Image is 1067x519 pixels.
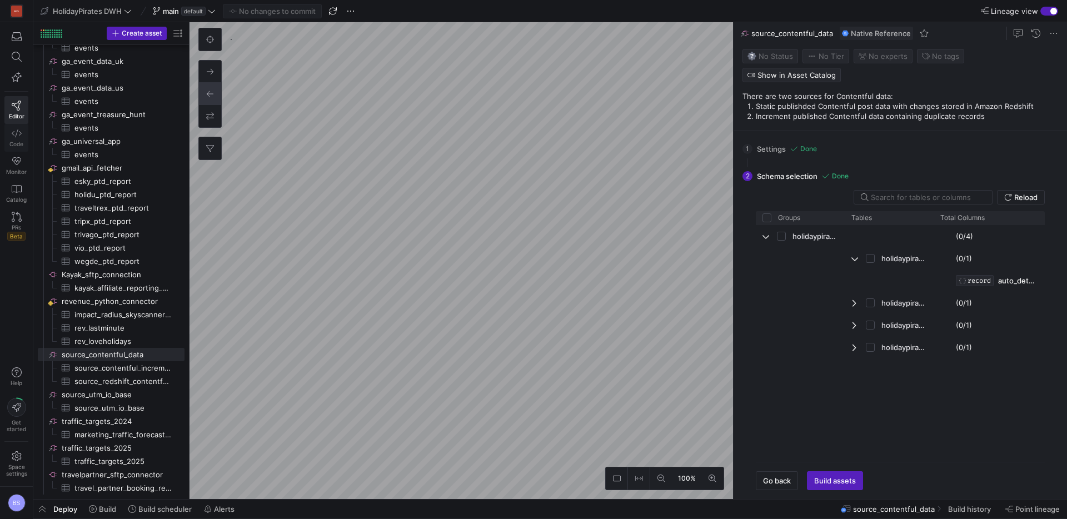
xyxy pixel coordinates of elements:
[757,71,836,79] span: Show in Asset Catalog
[38,148,185,161] div: Press SPACE to select this row.
[38,401,185,415] a: source_utm_io_base​​​​​​​​​
[38,161,185,174] div: Press SPACE to select this row.
[747,52,793,61] span: No Status
[150,4,218,18] button: maindefault
[38,441,185,455] a: traffic_targets_2025​​​​​​​​
[74,335,172,348] span: rev_loveholidays​​​​​​​​​
[74,228,172,241] span: trivago_ptd_report​​​​​​​​​
[214,505,235,513] span: Alerts
[4,96,28,124] a: Editor
[62,295,183,308] span: revenue_python_connector​​​​​​​​
[1015,505,1060,513] span: Point lineage
[38,188,185,201] a: holidu_ptd_report​​​​​​​​​
[807,471,863,490] button: Build assets
[74,188,172,201] span: holidu_ptd_report​​​​​​​​​
[38,108,185,121] a: ga_event_treasure_hunt​​​​​​​​
[38,241,185,254] a: vio_ptd_report​​​​​​​​​
[74,255,172,268] span: wegde_ptd_report​​​​​​​​​
[4,152,28,179] a: Monitor
[943,500,998,518] button: Build history
[4,207,28,245] a: PRsBeta
[62,348,183,361] span: source_contentful_data​​​​​​​​
[38,281,185,295] div: Press SPACE to select this row.
[53,7,122,16] span: HolidayPirates DWH
[62,468,183,481] span: travelpartner_sftp_connector​​​​​​​​
[38,375,185,388] a: source_redshift_contentful_posts_with_changes​​​​​​​​​
[38,174,185,188] a: esky_ptd_report​​​​​​​​​
[854,49,913,63] button: No experts
[62,55,183,68] span: ga_event_data_uk​​​​​​​​
[6,463,27,477] span: Space settings
[38,228,185,241] div: Press SPACE to select this row.
[869,52,908,61] span: No expert s
[38,174,185,188] div: Press SPACE to select this row.
[62,388,183,401] span: source_utm_io_base​​​​​​​​
[62,415,183,428] span: traffic_targets_2024​​​​​​​​
[6,196,27,203] span: Catalog
[74,242,172,254] span: vio_ptd_report​​​​​​​​​
[38,468,185,481] a: travelpartner_sftp_connector​​​​​​​​
[792,226,837,247] span: holidaypirates_dwh_static_sources
[881,248,926,270] span: holidaypirates-dwh:holidaypirates_dwh_static_sources:source_contentful_increment_data
[881,337,926,358] span: holidaypirates-dwh:holidaypirates_dwh_static_sources:source_utm_io_base
[38,148,185,161] a: events​​​​​​​​​
[6,168,27,175] span: Monitor
[742,68,841,82] button: Show in Asset Catalog
[1000,500,1065,518] button: Point lineage
[62,135,183,148] span: ga_universal_app​​​​​​​​
[38,228,185,241] a: trivago_ptd_report​​​​​​​​​
[84,500,121,518] button: Build
[807,52,844,61] span: No Tier
[38,254,185,268] div: Press SPACE to select this row.
[62,82,183,94] span: ga_event_data_us​​​​​​​​
[38,335,185,348] div: Press SPACE to select this row.
[74,68,172,81] span: events​​​​​​​​​
[74,202,172,214] span: traveltrex_ptd_report​​​​​​​​​
[11,6,22,17] div: HG
[107,27,167,40] button: Create asset
[9,113,24,119] span: Editor
[38,68,185,81] div: Press SPACE to select this row.
[38,188,185,201] div: Press SPACE to select this row.
[998,270,1036,292] div: auto_detect
[38,455,185,468] a: traffic_targets_2025​​​​​​​​​
[138,505,192,513] span: Build scheduler
[38,81,185,94] a: ga_event_data_us​​​​​​​​
[74,322,172,335] span: rev_lastminute​​​​​​​​​
[62,268,183,281] span: Kayak_sftp_connection​​​​​​​​
[38,415,185,428] div: Press SPACE to select this row.
[38,361,185,375] div: Press SPACE to select this row.
[38,81,185,94] div: Press SPACE to select this row.
[53,505,77,513] span: Deploy
[38,308,185,321] div: Press SPACE to select this row.
[38,308,185,321] a: impact_radius_skyscanner_revenues​​​​​​​​​
[74,95,172,108] span: events​​​​​​​​​
[62,162,183,174] span: gmail_api_fetcher​​​​​​​​
[4,393,28,437] button: Getstarted
[4,446,28,482] a: Spacesettings
[756,292,1045,314] div: Press SPACE to select this row.
[38,375,185,388] div: Press SPACE to select this row.
[38,441,185,455] div: Press SPACE to select this row.
[763,476,791,485] span: Go back
[38,348,185,361] a: source_contentful_data​​​​​​​​
[38,4,134,18] button: HolidayPirates DWH
[38,268,185,281] a: Kayak_sftp_connection​​​​​​​​
[38,481,185,495] div: Press SPACE to select this row.
[38,388,185,401] div: Press SPACE to select this row.
[38,295,185,308] a: revenue_python_connector​​​​​​​​
[74,428,172,441] span: marketing_traffic_forecast_2024_new​​​​​​​​​
[956,232,973,241] y42-import-column-renderer: (0/4)
[968,277,991,285] span: RECORD
[956,343,972,352] y42-import-column-renderer: (0/1)
[742,91,1063,101] p: There are two sources for Contentful data:
[38,428,185,441] a: marketing_traffic_forecast_2024_new​​​​​​​​​
[38,214,185,228] div: Press SPACE to select this row.
[38,295,185,308] div: Press SPACE to select this row.
[38,54,185,68] div: Press SPACE to select this row.
[38,214,185,228] a: tripx_ptd_report​​​​​​​​​
[38,68,185,81] a: events​​​​​​​​​
[8,494,26,512] div: BS
[38,134,185,148] a: ga_universal_app​​​​​​​​
[4,179,28,207] a: Catalog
